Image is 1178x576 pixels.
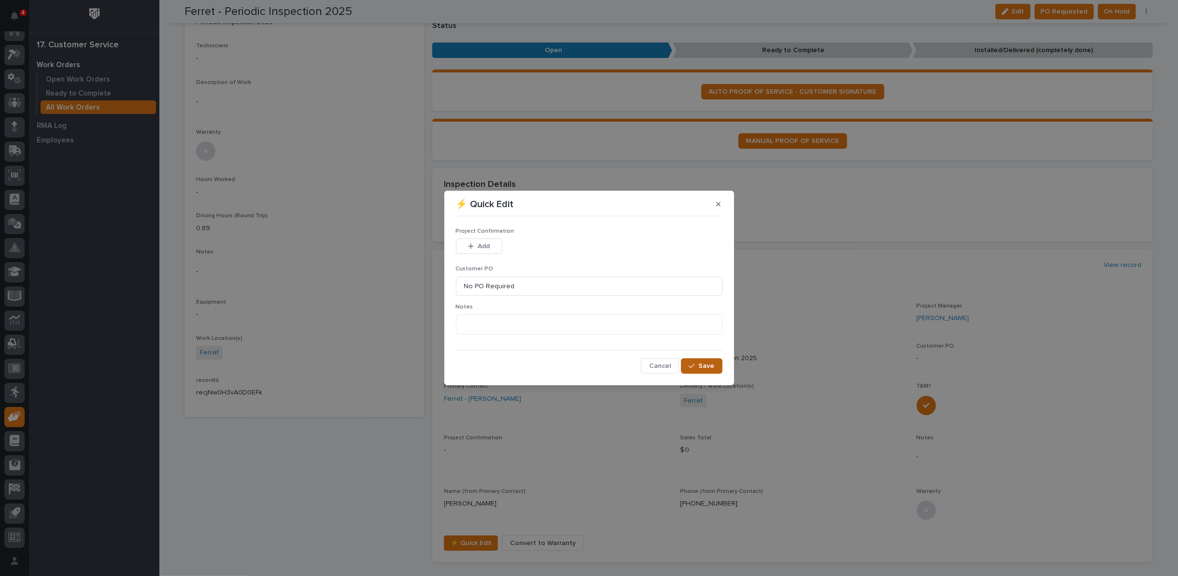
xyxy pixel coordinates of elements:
[456,266,494,272] span: Customer PO
[456,198,514,210] p: ⚡ Quick Edit
[478,242,490,251] span: Add
[456,239,502,254] button: Add
[641,358,679,374] button: Cancel
[699,362,715,370] span: Save
[456,304,473,310] span: Notes
[681,358,722,374] button: Save
[649,362,671,370] span: Cancel
[456,228,514,234] span: Project Confirmation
